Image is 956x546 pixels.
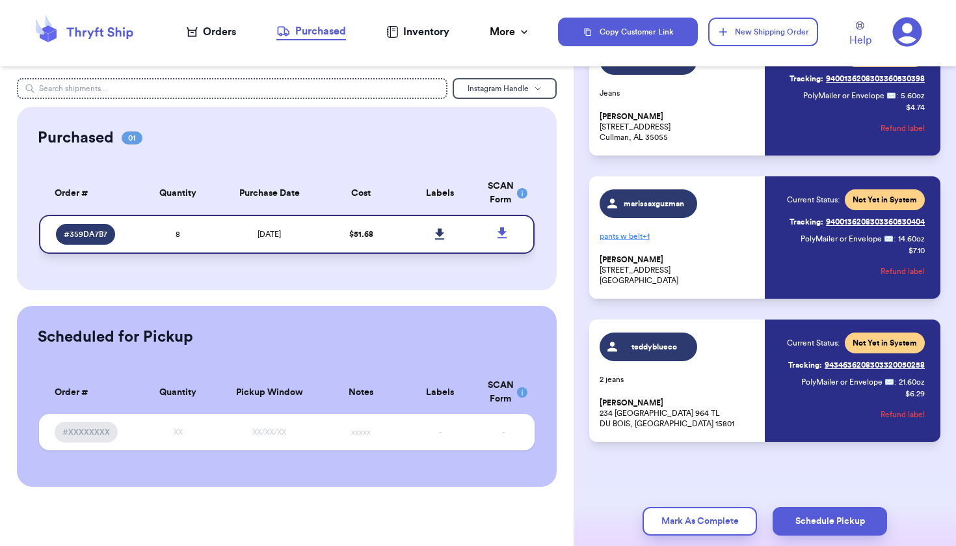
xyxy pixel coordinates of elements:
button: Instagram Handle [453,78,557,99]
span: 5.60 oz [901,90,925,101]
p: Jeans [600,88,757,98]
span: marissaxguzman [624,198,685,209]
button: Refund label [881,400,925,429]
span: - [502,428,505,436]
span: [PERSON_NAME] [600,255,663,265]
p: [STREET_ADDRESS] [GEOGRAPHIC_DATA] [600,254,757,286]
span: Current Status: [787,195,840,205]
span: XX/XX/XX [252,428,286,436]
h2: Purchased [38,128,114,148]
button: Refund label [881,257,925,286]
span: PolyMailer or Envelope ✉️ [801,235,894,243]
button: Copy Customer Link [558,18,698,46]
button: Mark As Complete [643,507,757,536]
span: Tracking: [788,360,822,370]
span: xxxxx [351,428,371,436]
span: PolyMailer or Envelope ✉️ [801,378,894,386]
p: pants w belt [600,226,757,247]
span: Help [849,33,871,48]
span: 8 [176,230,180,238]
th: Order # [39,371,138,414]
span: XX [174,428,183,436]
span: Tracking: [790,74,823,84]
span: 01 [122,131,142,144]
span: Not Yet in System [853,338,917,348]
a: Help [849,21,871,48]
button: Refund label [881,114,925,143]
span: Current Status: [787,338,840,348]
th: Labels [401,371,480,414]
p: $ 4.74 [906,102,925,113]
span: # 359DA7B7 [64,229,107,239]
a: Inventory [386,24,449,40]
span: #XXXXXXXX [62,427,110,437]
a: Tracking:9400136208303360530404 [790,212,925,232]
input: Search shipments... [17,78,447,99]
p: $ 6.29 [905,389,925,399]
a: Tracking:9434636208303320050258 [788,355,925,375]
span: : [894,377,896,387]
th: Labels [401,172,480,215]
th: Quantity [139,371,218,414]
a: Purchased [276,23,346,40]
p: [STREET_ADDRESS] Cullman, AL 35055 [600,111,757,143]
th: Quantity [139,172,218,215]
h2: Scheduled for Pickup [38,327,193,348]
button: New Shipping Order [708,18,817,46]
span: [PERSON_NAME] [600,398,663,408]
span: teddyblueco [624,342,685,352]
span: Instagram Handle [468,85,529,92]
a: Orders [187,24,236,40]
p: 2 jeans [600,374,757,385]
span: Tracking: [790,217,823,227]
th: Order # [39,172,138,215]
p: 234 [GEOGRAPHIC_DATA] 964 TL DU BOIS, [GEOGRAPHIC_DATA] 15801 [600,398,757,429]
th: Purchase Date [217,172,321,215]
p: $ 7.10 [909,245,925,256]
span: 14.60 oz [898,234,925,244]
span: + 1 [643,232,650,240]
th: Pickup Window [217,371,321,414]
a: Tracking:9400136208303360530398 [790,68,925,89]
th: Cost [321,172,401,215]
div: SCAN Form [488,180,519,207]
div: More [490,24,531,40]
span: 21.60 oz [899,377,925,387]
span: : [896,90,898,101]
span: $ 51.68 [349,230,373,238]
button: Schedule Pickup [773,507,887,536]
div: SCAN Form [488,379,519,406]
span: : [894,234,896,244]
div: Purchased [276,23,346,39]
span: - [439,428,442,436]
span: [DATE] [258,230,281,238]
span: [PERSON_NAME] [600,112,663,122]
th: Notes [321,371,401,414]
span: Not Yet in System [853,195,917,205]
span: PolyMailer or Envelope ✉️ [803,92,896,100]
